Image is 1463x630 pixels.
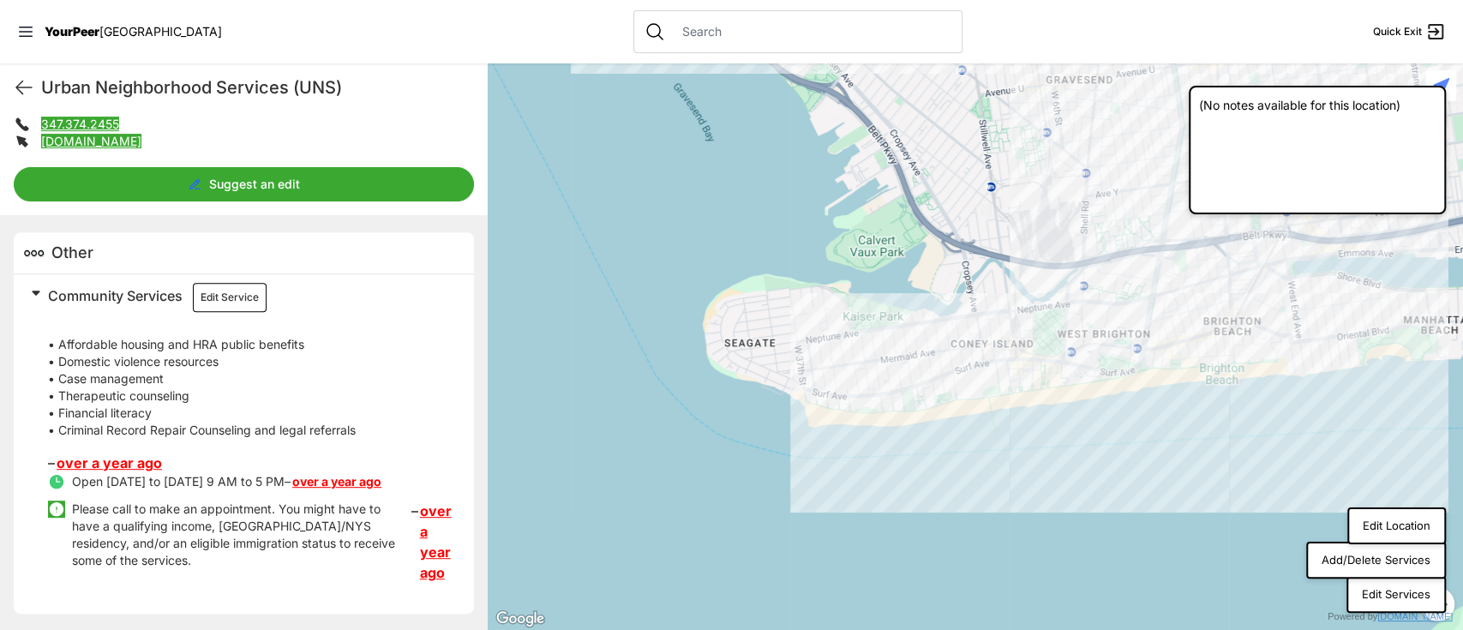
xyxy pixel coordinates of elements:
span: [GEOGRAPHIC_DATA] [99,24,222,39]
div: – [48,319,453,593]
button: Add/Delete Services [1306,542,1446,579]
a: Open this area in Google Maps (opens a new window) [492,608,549,630]
div: Powered by [1328,609,1453,624]
span: Other [51,243,93,261]
a: YourPeer[GEOGRAPHIC_DATA] [45,27,222,37]
p: – [72,473,381,490]
p: Please call to make an appointment. You might have to have a qualifying income, [GEOGRAPHIC_DATA]... [72,501,411,569]
button: Edit Services [1346,576,1446,614]
h1: Urban Neighborhood Services (UNS) [41,75,474,99]
a: over a year ago [292,474,381,489]
button: Edit Location [1347,507,1446,545]
div: (No notes available for this location) [1189,86,1446,214]
a: [DOMAIN_NAME] [41,134,141,148]
a: over a year ago [420,501,453,583]
a: Quick Exit [1373,21,1446,42]
span: Community Services [48,287,183,304]
button: Suggest an edit [14,167,474,201]
span: YourPeer [45,24,99,39]
li: – [48,501,453,583]
img: Google [492,608,549,630]
p: • Affordable housing and HRA public benefits • Domestic violence resources • Case management • Th... [48,319,453,439]
a: over a year ago [57,454,162,471]
a: [DOMAIN_NAME] [1377,611,1453,621]
button: Edit Service [193,283,267,312]
span: Open [DATE] to [DATE] 9 AM to 5 PM [72,474,285,489]
input: Search [672,23,951,40]
a: 347.374.2455 [41,117,119,131]
span: Quick Exit [1373,25,1422,39]
span: Suggest an edit [208,176,299,193]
